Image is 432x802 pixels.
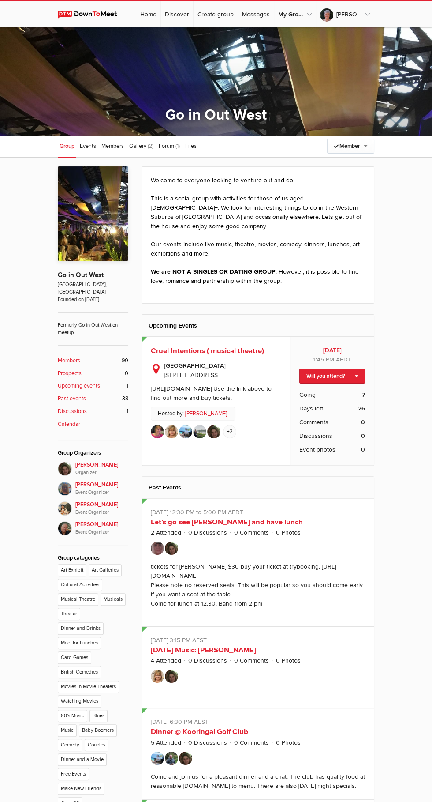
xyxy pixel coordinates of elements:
span: 1:45 PM [313,356,334,363]
span: Members [101,143,124,150]
a: Files [183,136,198,158]
i: Event Organizer [75,529,128,536]
img: Dale S. [58,521,72,535]
img: Helena R Ferreira [179,425,192,438]
img: Mashelle [179,752,192,765]
span: 90 [122,357,128,365]
div: Group Organizers [58,449,128,457]
p: Hosted by: [151,407,235,421]
p: . However, it is possible to find love, romance and partnership within the group. [151,267,365,286]
img: Peter E [165,752,178,765]
span: (2) [148,143,153,150]
i: Event Organizer [75,509,128,516]
img: Cheyoz [151,542,164,555]
b: 26 [358,404,365,413]
span: 0 [125,369,128,378]
a: Past events 38 [58,395,128,403]
span: [STREET_ADDRESS] [164,371,219,379]
a: 4 Attended [151,657,181,664]
img: Linda Sweet [165,425,178,438]
a: Gallery (2) [127,136,155,158]
a: Dinner @ Kooringal Golf Club [151,727,248,736]
a: 0 Photos [276,657,301,664]
h2: Past Events [149,477,367,498]
a: 0 Comments [234,739,269,746]
i: Organizer [75,469,128,476]
h2: Upcoming Events [149,315,367,336]
img: Go in Out West [58,166,128,261]
span: [PERSON_NAME] [75,501,128,516]
img: Linda Sweet [151,670,164,683]
div: tickets for [PERSON_NAME] $30 buy your ticket at trybooking. [URL][DOMAIN_NAME] Please note no re... [151,563,363,607]
p: This is a social group with activities for those of us aged [DEMOGRAPHIC_DATA]+. We look for inte... [151,194,365,231]
b: Discussions [58,407,87,416]
b: 0 [361,418,365,427]
b: 0 [361,445,365,454]
b: Calendar [58,420,80,429]
b: Members [58,357,80,365]
b: Upcoming events [58,382,100,390]
a: 0 Photos [276,529,301,536]
img: Mashelle [207,425,220,438]
img: Helena R Ferreira [151,752,164,765]
p: [DATE] 3:15 PM AEST [151,636,365,645]
img: Evelyn G [151,425,164,438]
a: Messages [238,1,274,27]
span: [PERSON_NAME] [75,520,128,536]
a: [PERSON_NAME] [316,1,374,27]
span: Australia/Melbourne [336,356,351,363]
img: Mashelle [165,670,178,683]
i: Event Organizer [75,489,128,496]
span: Comments [299,418,328,427]
a: My Groups [274,1,316,27]
a: 0 Discussions [188,739,227,746]
a: [PERSON_NAME] [185,410,227,418]
span: 1 [127,407,128,416]
a: 2 Attended [151,529,181,536]
p: Our events include live music, theatre, movies, comedy, dinners, lunches, art exhibitions and more. [151,240,365,258]
span: Going [299,390,316,399]
b: Prospects [58,369,82,378]
a: Will you attend? [299,369,365,384]
a: 0 Discussions [188,529,227,536]
img: Mashelle [165,542,178,555]
a: [DATE] Music: [PERSON_NAME] [151,646,256,655]
span: [GEOGRAPHIC_DATA], [GEOGRAPHIC_DATA] [58,281,128,296]
a: +2 [223,425,236,438]
a: Forum (1) [157,136,182,158]
span: Files [185,143,197,150]
b: 7 [362,390,365,399]
a: Let’s go see [PERSON_NAME] and have lunch [151,518,303,527]
span: Group [60,143,74,150]
a: [PERSON_NAME]Event Organizer [58,496,128,516]
b: Past events [58,395,86,403]
span: Event photos [299,445,335,454]
a: 0 Comments [234,529,269,536]
a: Discussions 1 [58,407,128,416]
a: Prospects 0 [58,369,128,378]
span: (1) [175,143,180,150]
a: 0 Discussions [188,657,227,664]
img: Adriana [58,482,72,496]
span: Gallery [129,143,146,150]
a: Upcoming events 1 [58,382,128,390]
a: [PERSON_NAME]Event Organizer [58,476,128,496]
b: [DATE] [299,346,365,355]
strong: We are NOT A SINGLES OR DATING GROUP [151,268,276,275]
img: DownToMeet [58,11,125,19]
a: Members [100,136,126,158]
a: Discover [161,1,193,27]
a: 0 Comments [234,657,269,664]
span: 38 [122,395,128,403]
img: Helen Bertuna [58,501,72,516]
a: 0 Photos [276,739,301,746]
span: [PERSON_NAME] [75,461,128,476]
span: Formerly Go in Out West on meetup. [58,312,128,336]
span: Discussions [299,431,332,441]
p: Welcome to everyone looking to venture out and do. [151,176,365,185]
div: Group categories [58,554,128,562]
span: Days left [299,404,323,413]
a: Cruel Intentions ( musical theatre) [151,346,264,355]
b: 0 [361,431,365,441]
